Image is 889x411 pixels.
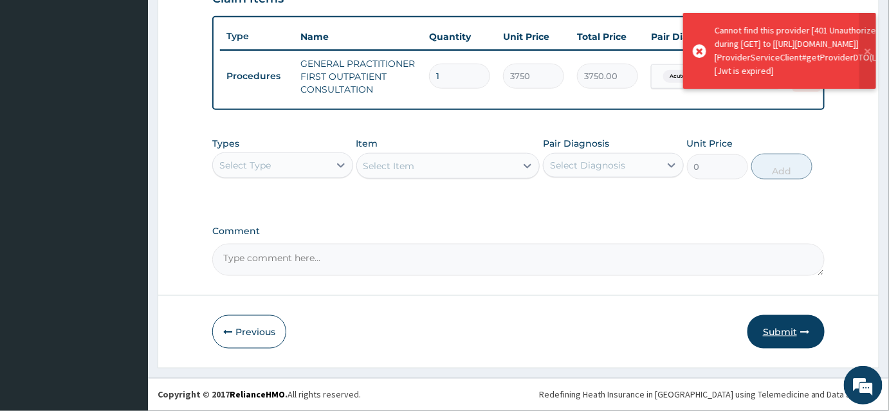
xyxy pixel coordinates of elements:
label: Types [212,138,239,149]
td: GENERAL PRACTITIONER FIRST OUTPATIENT CONSULTATION [294,51,423,102]
th: Unit Price [497,24,571,50]
th: Name [294,24,423,50]
span: Acute [MEDICAL_DATA] [663,70,740,83]
a: RelianceHMO [230,389,285,401]
th: Pair Diagnosis [645,24,786,50]
label: Pair Diagnosis [543,137,609,150]
span: We're online! [75,123,178,253]
div: Select Type [219,159,271,172]
label: Unit Price [687,137,733,150]
label: Comment [212,226,825,237]
img: d_794563401_company_1708531726252_794563401 [24,64,52,96]
textarea: Type your message and hit 'Enter' [6,274,245,319]
button: Add [751,154,812,179]
strong: Copyright © 2017 . [158,389,288,401]
footer: All rights reserved. [148,378,889,411]
th: Type [220,24,294,48]
button: Submit [747,315,825,349]
div: Select Diagnosis [550,159,625,172]
div: Minimize live chat window [211,6,242,37]
div: Redefining Heath Insurance in [GEOGRAPHIC_DATA] using Telemedicine and Data Science! [539,388,879,401]
td: Procedures [220,64,294,88]
div: Chat with us now [67,72,216,89]
button: Previous [212,315,286,349]
th: Total Price [571,24,645,50]
label: Item [356,137,378,150]
th: Quantity [423,24,497,50]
